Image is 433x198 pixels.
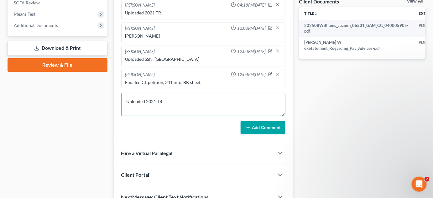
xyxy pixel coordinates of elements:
[121,172,149,178] span: Client Portal
[237,25,266,31] span: 12:00PM[DATE]
[8,58,107,72] a: Review & File
[125,25,155,32] div: [PERSON_NAME]
[241,121,285,134] button: Add Comment
[125,72,155,78] div: [PERSON_NAME]
[412,177,427,192] iframe: Intercom live chat
[299,20,414,37] td: 202508Williams_Jazmin_06531_GAM_CC_040005905-pdf
[425,177,430,182] span: 7
[237,72,266,78] span: 12:04PM[DATE]
[125,10,281,16] div: Uploaded 2021 TR
[125,2,155,8] div: [PERSON_NAME]
[304,11,318,16] a: Titleunfold_more
[125,33,281,39] div: [PERSON_NAME]
[8,41,107,56] a: Download & Print
[14,23,58,28] span: Additional Documents
[14,11,35,17] span: Means Test
[121,150,173,156] span: Hire a Virtual Paralegal
[125,79,281,86] div: Emailed CL petition, 341 info, BK sheet
[299,37,414,54] td: [PERSON_NAME] W exStatement_Regarding_Pay_Advices-pdf
[125,56,281,62] div: Uploaded SSN, [GEOGRAPHIC_DATA]
[125,49,155,55] div: [PERSON_NAME]
[314,12,318,16] i: unfold_more
[237,49,266,55] span: 12:04PM[DATE]
[237,2,266,8] span: 04:18PM[DATE]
